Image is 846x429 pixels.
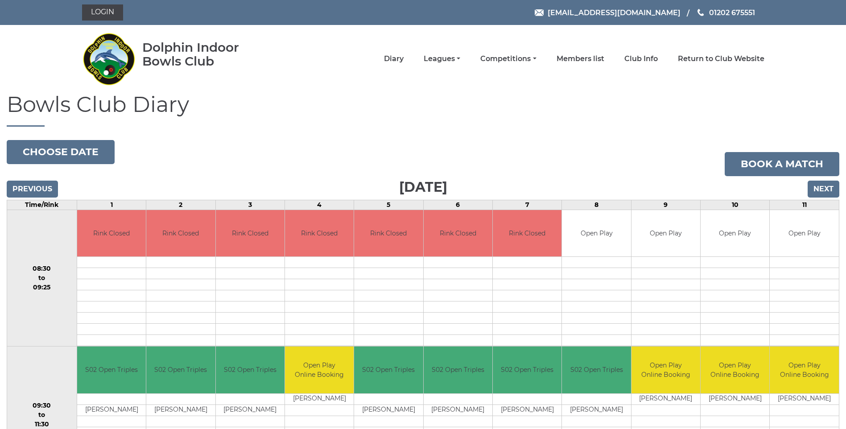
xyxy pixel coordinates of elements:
td: 6 [423,200,492,210]
td: S02 Open Triples [424,346,492,393]
td: [PERSON_NAME] [424,404,492,416]
td: Open Play Online Booking [631,346,700,393]
td: [PERSON_NAME] [77,404,146,416]
td: Open Play Online Booking [701,346,769,393]
span: 01202 675551 [709,8,755,16]
a: Return to Club Website [678,54,764,64]
td: 4 [285,200,354,210]
td: [PERSON_NAME] [354,404,423,416]
a: Email [EMAIL_ADDRESS][DOMAIN_NAME] [535,7,681,18]
td: [PERSON_NAME] [562,404,631,416]
a: Competitions [480,54,536,64]
td: [PERSON_NAME] [146,404,215,416]
td: [PERSON_NAME] [285,393,354,404]
td: 3 [215,200,285,210]
td: S02 Open Triples [493,346,561,393]
td: S02 Open Triples [216,346,285,393]
a: Diary [384,54,404,64]
td: 11 [770,200,839,210]
td: Open Play [770,210,839,257]
td: Time/Rink [7,200,77,210]
td: S02 Open Triples [354,346,423,393]
div: Dolphin Indoor Bowls Club [142,41,268,68]
a: Members list [557,54,604,64]
a: Club Info [624,54,658,64]
input: Previous [7,181,58,198]
img: Dolphin Indoor Bowls Club [82,28,136,90]
td: [PERSON_NAME] [701,393,769,404]
td: Rink Closed [493,210,561,257]
td: [PERSON_NAME] [631,393,700,404]
td: [PERSON_NAME] [493,404,561,416]
td: Open Play [701,210,769,257]
td: S02 Open Triples [562,346,631,393]
td: Rink Closed [216,210,285,257]
button: Choose date [7,140,115,164]
td: Rink Closed [424,210,492,257]
td: 2 [146,200,215,210]
td: Open Play [562,210,631,257]
a: Phone us 01202 675551 [696,7,755,18]
a: Book a match [725,152,839,176]
td: Open Play [631,210,700,257]
td: Rink Closed [354,210,423,257]
td: S02 Open Triples [146,346,215,393]
a: Login [82,4,123,21]
h1: Bowls Club Diary [7,93,839,127]
td: 5 [354,200,423,210]
td: 9 [631,200,700,210]
td: Rink Closed [77,210,146,257]
td: [PERSON_NAME] [216,404,285,416]
img: Phone us [697,9,704,16]
td: Rink Closed [146,210,215,257]
td: Open Play Online Booking [285,346,354,393]
td: 10 [701,200,770,210]
td: 8 [562,200,631,210]
a: Leagues [424,54,460,64]
td: 7 [493,200,562,210]
td: S02 Open Triples [77,346,146,393]
td: 08:30 to 09:25 [7,210,77,346]
img: Email [535,9,544,16]
td: 1 [77,200,146,210]
td: Open Play Online Booking [770,346,839,393]
input: Next [808,181,839,198]
span: [EMAIL_ADDRESS][DOMAIN_NAME] [548,8,681,16]
td: [PERSON_NAME] [770,393,839,404]
td: Rink Closed [285,210,354,257]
